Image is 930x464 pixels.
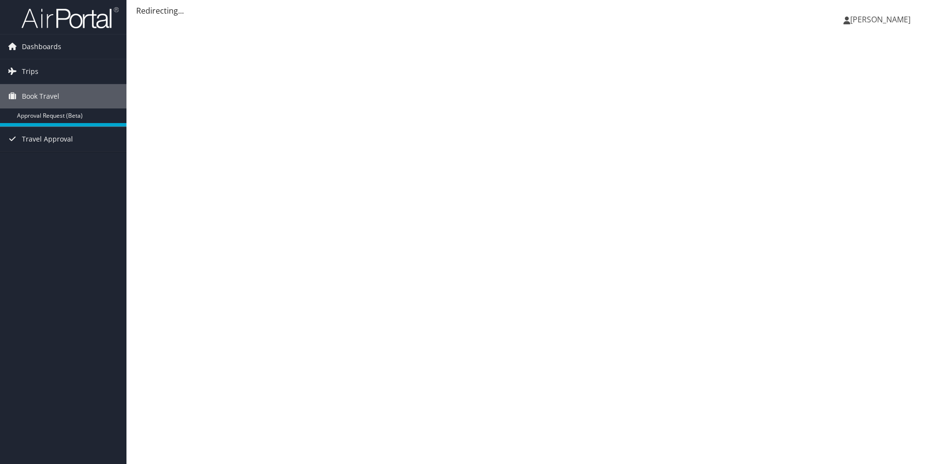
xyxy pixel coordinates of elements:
[843,5,920,34] a: [PERSON_NAME]
[850,14,911,25] span: [PERSON_NAME]
[21,6,119,29] img: airportal-logo.png
[22,84,59,108] span: Book Travel
[136,5,920,17] div: Redirecting...
[22,59,38,84] span: Trips
[22,35,61,59] span: Dashboards
[22,127,73,151] span: Travel Approval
